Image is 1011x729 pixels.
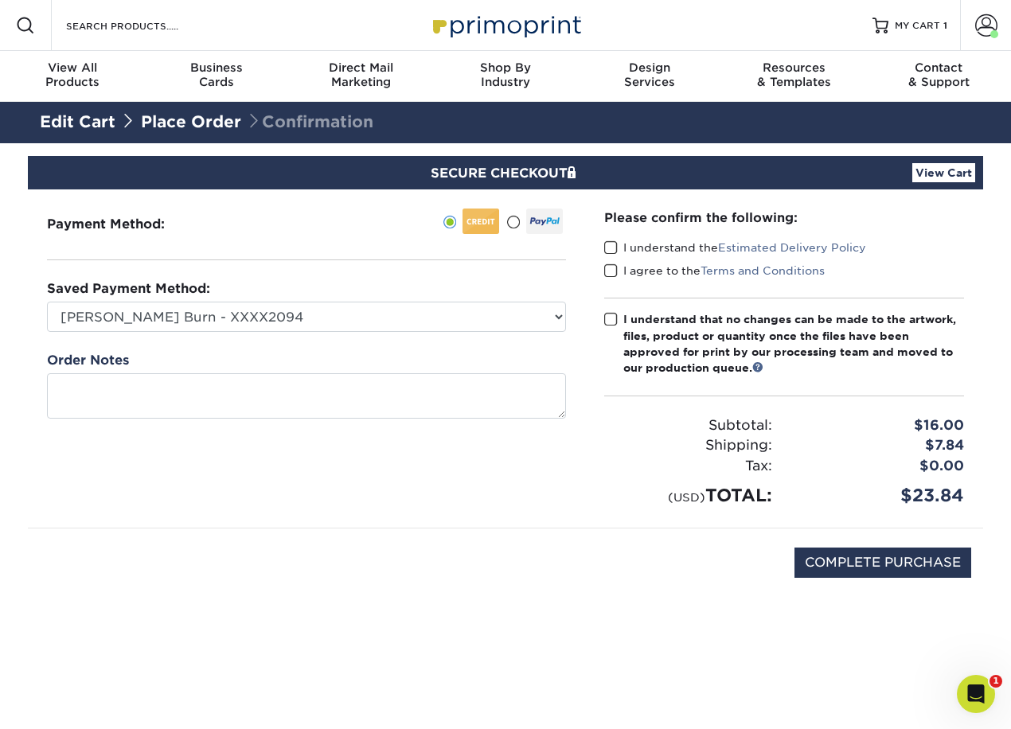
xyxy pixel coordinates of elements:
[289,60,433,89] div: Marketing
[578,60,722,75] span: Design
[867,60,1011,89] div: & Support
[867,51,1011,102] a: Contact& Support
[604,240,866,255] label: I understand the
[722,60,866,75] span: Resources
[592,435,784,456] div: Shipping:
[578,51,722,102] a: DesignServices
[246,112,373,131] span: Confirmation
[144,51,288,102] a: BusinessCards
[433,51,577,102] a: Shop ByIndustry
[289,51,433,102] a: Direct MailMarketing
[784,456,976,477] div: $0.00
[604,263,825,279] label: I agree to the
[592,415,784,436] div: Subtotal:
[426,8,585,42] img: Primoprint
[912,163,975,182] a: View Cart
[4,680,135,723] iframe: Google Customer Reviews
[47,351,129,370] label: Order Notes
[784,435,976,456] div: $7.84
[64,16,220,35] input: SEARCH PRODUCTS.....
[794,548,971,578] input: COMPLETE PURCHASE
[784,415,976,436] div: $16.00
[867,60,1011,75] span: Contact
[433,60,577,75] span: Shop By
[47,279,210,298] label: Saved Payment Method:
[668,490,705,504] small: (USD)
[144,60,288,75] span: Business
[433,60,577,89] div: Industry
[895,19,940,33] span: MY CART
[604,209,964,227] div: Please confirm the following:
[990,675,1002,688] span: 1
[141,112,241,131] a: Place Order
[623,311,964,376] div: I understand that no changes can be made to the artwork, files, product or quantity once the file...
[784,482,976,509] div: $23.84
[718,241,866,254] a: Estimated Delivery Policy
[722,60,866,89] div: & Templates
[40,548,119,595] img: DigiCert Secured Site Seal
[957,675,995,713] iframe: Intercom live chat
[47,216,204,232] h3: Payment Method:
[144,60,288,89] div: Cards
[289,60,433,75] span: Direct Mail
[431,166,580,181] span: SECURE CHECKOUT
[701,264,825,277] a: Terms and Conditions
[578,60,722,89] div: Services
[722,51,866,102] a: Resources& Templates
[40,112,115,131] a: Edit Cart
[592,482,784,509] div: TOTAL:
[592,456,784,477] div: Tax:
[943,20,947,31] span: 1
